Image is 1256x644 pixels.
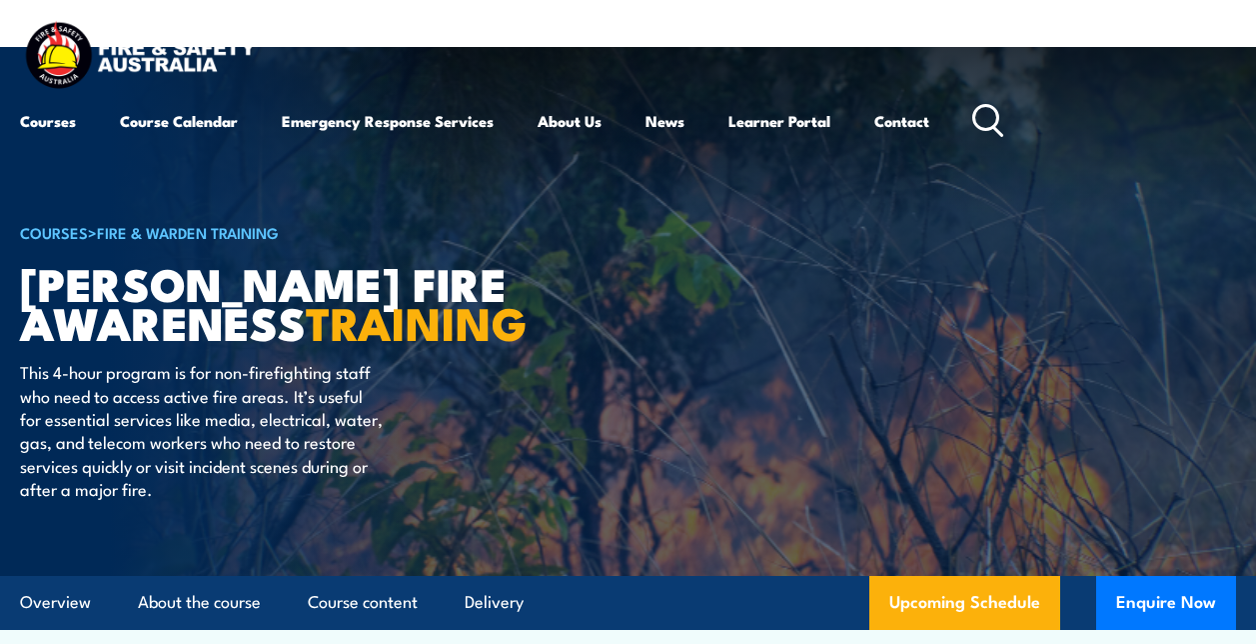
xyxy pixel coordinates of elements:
strong: TRAINING [306,287,528,356]
a: About the course [138,576,261,629]
h6: > [20,220,514,244]
a: About Us [538,97,602,145]
a: Delivery [465,576,524,629]
a: Fire & Warden Training [97,221,279,243]
a: News [645,97,684,145]
button: Enquire Now [1096,576,1236,630]
a: Upcoming Schedule [869,576,1060,630]
h1: [PERSON_NAME] Fire Awareness [20,263,514,341]
a: Course content [308,576,418,629]
p: This 4-hour program is for non-firefighting staff who need to access active fire areas. It’s usef... [20,360,385,500]
a: Emergency Response Services [282,97,494,145]
a: Overview [20,576,91,629]
a: Courses [20,97,76,145]
a: COURSES [20,221,88,243]
a: Contact [874,97,929,145]
a: Learner Portal [728,97,830,145]
a: Course Calendar [120,97,238,145]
